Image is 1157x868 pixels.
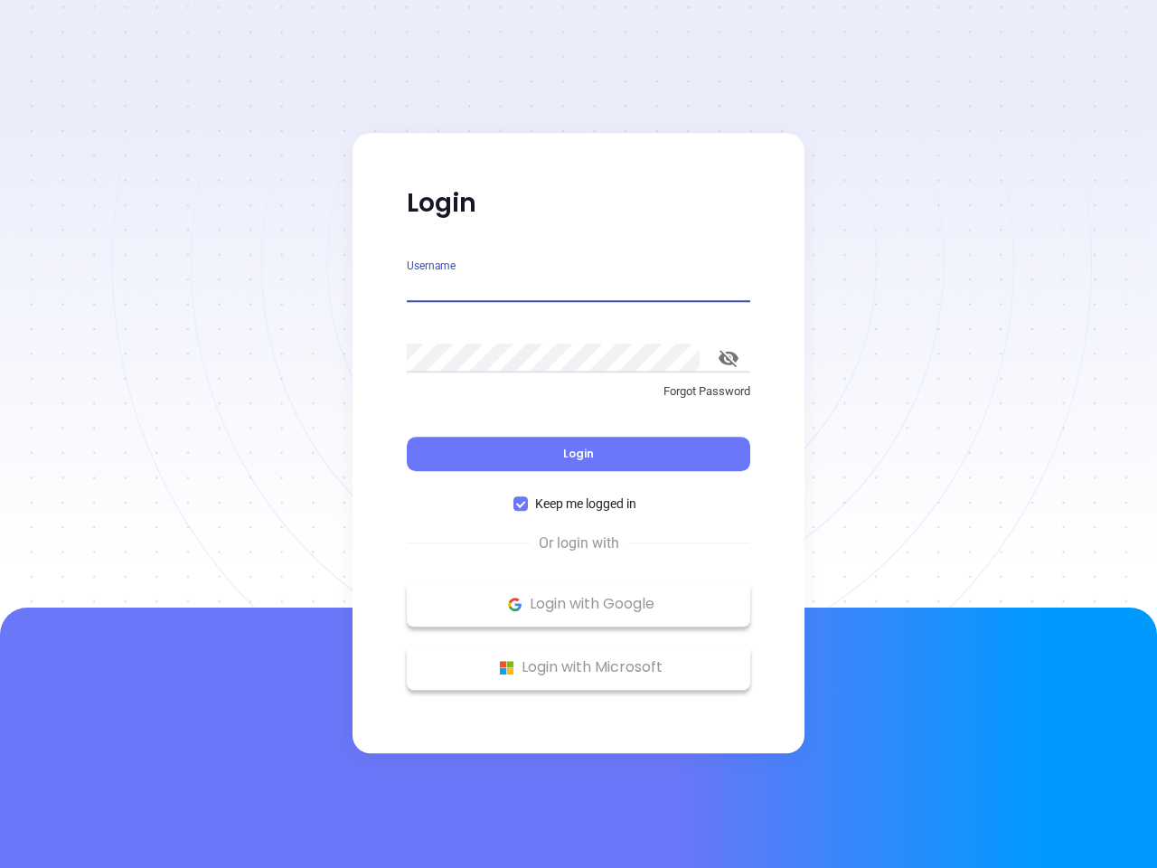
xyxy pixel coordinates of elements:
[407,187,750,220] p: Login
[407,382,750,415] a: Forgot Password
[407,437,750,471] button: Login
[495,656,518,679] img: Microsoft Logo
[416,654,741,681] p: Login with Microsoft
[407,645,750,690] button: Microsoft Logo Login with Microsoft
[416,590,741,618] p: Login with Google
[563,446,594,461] span: Login
[530,533,628,554] span: Or login with
[503,593,526,616] img: Google Logo
[407,581,750,627] button: Google Logo Login with Google
[407,382,750,401] p: Forgot Password
[407,260,456,271] label: Username
[528,494,644,514] span: Keep me logged in
[707,336,750,380] button: toggle password visibility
